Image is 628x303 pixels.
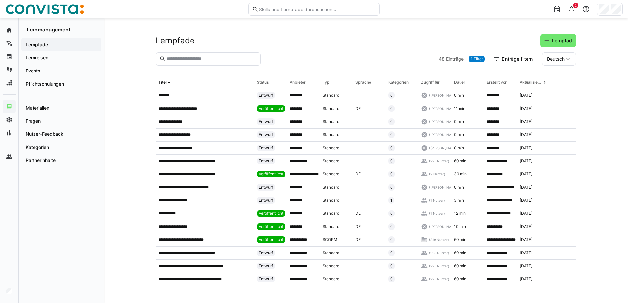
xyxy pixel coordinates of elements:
span: (225 Nutzer) [429,264,449,268]
span: 60 min [454,263,466,269]
span: (2 Nutzer) [429,172,445,176]
span: Veröffentlicht [259,224,283,229]
span: [DATE] [520,119,532,124]
div: Titel [158,80,167,85]
span: [DATE] [520,198,532,203]
span: 0 min [454,145,464,151]
span: (225 Nutzer) [429,277,449,281]
span: [DATE] [520,237,532,242]
span: 0 min [454,119,464,124]
span: 48 [439,56,445,62]
span: 60 min [454,276,466,282]
span: ([PERSON_NAME]) [429,185,459,190]
span: (225 Nutzer) [429,159,449,163]
span: Deutsch [547,56,565,62]
span: ([PERSON_NAME]) [429,106,459,111]
span: (1 Nutzer) [429,211,445,216]
span: Entwurf [259,145,273,151]
span: 11 min [454,106,465,111]
span: Entwurf [259,250,273,255]
span: 0 min [454,185,464,190]
span: ([PERSON_NAME]) [429,224,459,229]
span: 0 [390,263,393,269]
span: Entwurf [259,276,273,282]
span: Standard [323,224,339,229]
span: [DATE] [520,211,532,216]
span: 0 [390,237,393,242]
span: (Alle Nutzer) [429,237,449,242]
div: Typ [323,80,329,85]
span: 60 min [454,158,466,164]
span: 0 [390,276,393,282]
span: Standard [323,132,339,137]
span: Entwurf [259,158,273,164]
span: [DATE] [520,172,532,177]
span: 1 Filter [471,56,483,62]
span: 0 [390,145,393,151]
span: DE [355,211,361,216]
div: Dauer [454,80,465,85]
span: 0 [390,93,393,98]
span: (225 Nutzer) [429,251,449,255]
span: 0 [390,119,393,124]
span: 0 [390,158,393,164]
span: [DATE] [520,106,532,111]
span: DE [355,237,361,242]
span: ([PERSON_NAME]) [429,146,459,150]
span: Standard [323,263,339,269]
span: DE [355,106,361,111]
div: Erstellt von [487,80,507,85]
span: 0 [390,172,393,177]
span: DE [355,172,361,177]
span: 0 [390,250,393,255]
span: SCORM [323,237,337,242]
span: Entwurf [259,198,273,203]
span: ([PERSON_NAME]) [429,93,459,98]
button: Lernpfad [540,34,576,47]
span: 0 min [454,132,464,137]
span: [DATE] [520,263,532,269]
span: Entwurf [259,263,273,269]
div: Zugriff für [421,80,440,85]
span: 0 [390,224,393,229]
span: Standard [323,119,339,124]
span: [DATE] [520,276,532,282]
span: Standard [323,211,339,216]
span: Standard [323,158,339,164]
span: 12 min [454,211,466,216]
span: 0 [390,132,393,137]
span: Entwurf [259,132,273,137]
span: Veröffentlicht [259,106,283,111]
span: 3 min [454,198,464,203]
span: ([PERSON_NAME]) [429,132,459,137]
span: 10 min [454,224,466,229]
input: Skills und Lernpfade durchsuchen… [258,6,376,12]
span: (1 Nutzer) [429,198,445,203]
span: 0 min [454,93,464,98]
span: 1 [390,198,392,203]
span: [DATE] [520,145,532,151]
span: 0 [390,185,393,190]
span: Standard [323,276,339,282]
div: Anbieter [290,80,306,85]
div: Sprache [355,80,371,85]
span: [DATE] [520,158,532,164]
span: Standard [323,93,339,98]
span: Entwurf [259,93,273,98]
span: [DATE] [520,93,532,98]
span: Entwurf [259,185,273,190]
span: Standard [323,145,339,151]
span: Veröffentlicht [259,237,283,242]
span: [DATE] [520,185,532,190]
span: [DATE] [520,132,532,137]
h2: Lernpfade [156,36,194,46]
span: [DATE] [520,224,532,229]
span: 60 min [454,237,466,242]
span: Einträge [446,56,464,62]
span: Standard [323,172,339,177]
span: ([PERSON_NAME]) [429,119,459,124]
span: [DATE] [520,250,532,255]
span: Standard [323,185,339,190]
span: Veröffentlicht [259,172,283,177]
div: Kategorien [388,80,409,85]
